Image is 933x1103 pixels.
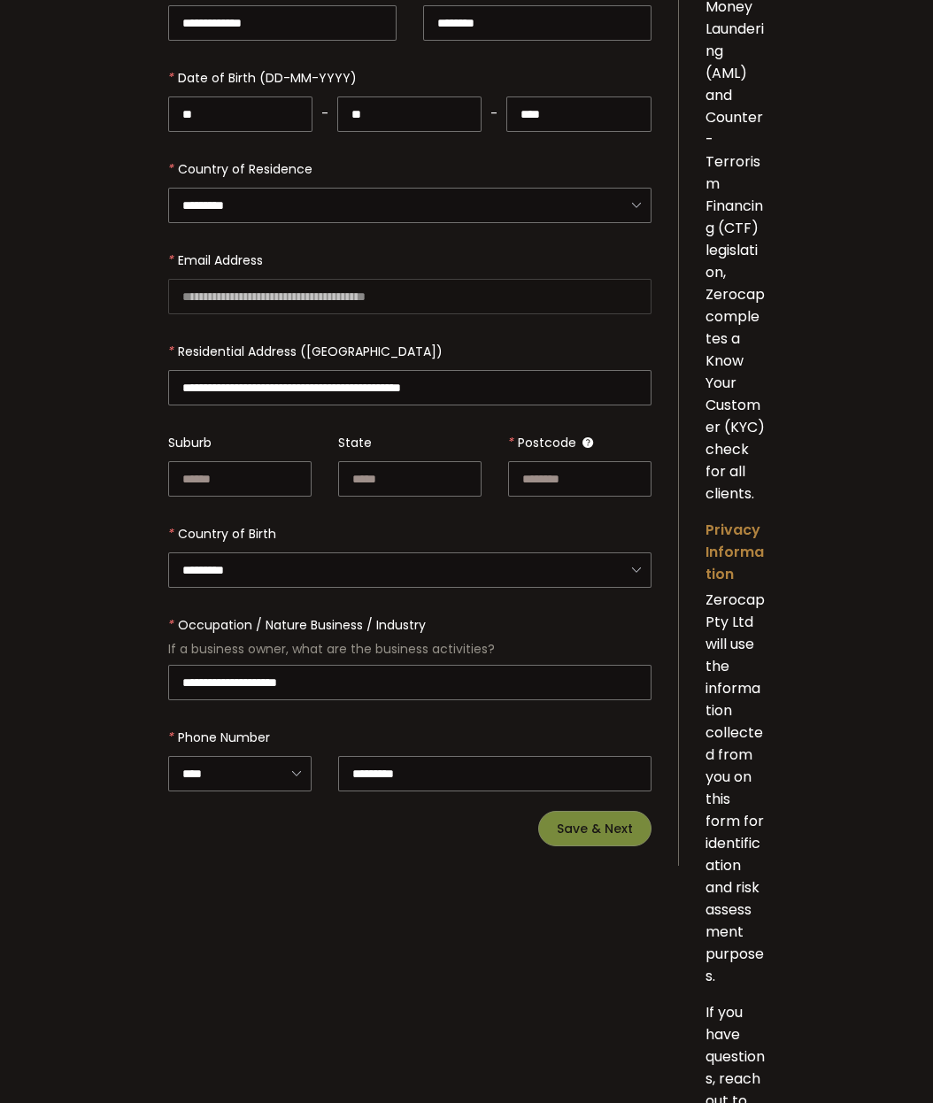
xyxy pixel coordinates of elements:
div: 聊天小工具 [721,912,933,1103]
span: - [321,96,328,132]
button: Save & Next [538,811,652,846]
span: Save & Next [557,822,633,835]
span: Zerocap Pty Ltd will use the information collected from you on this form for identification and r... [706,590,765,986]
iframe: Chat Widget [721,912,933,1103]
span: - [490,96,497,132]
span: Privacy Information [706,520,764,584]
